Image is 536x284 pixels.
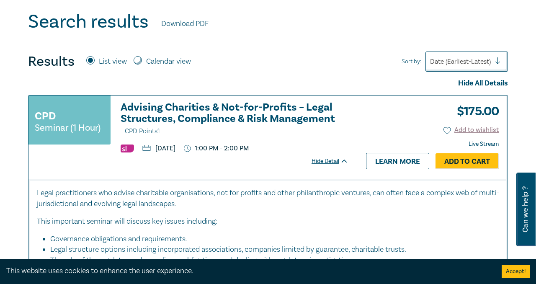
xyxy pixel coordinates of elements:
label: List view [99,56,127,67]
button: Accept cookies [502,265,530,278]
a: Download PDF [161,18,209,29]
h3: Advising Charities & Not-for-Profits – Legal Structures, Compliance & Risk Management [121,102,348,137]
a: Advising Charities & Not-for-Profits – Legal Structures, Compliance & Risk Management CPD Points1 [121,102,348,137]
h4: Results [28,53,75,70]
small: Seminar (1 Hour) [35,124,100,132]
span: CPD Points 1 [125,127,160,135]
li: Legal structure options including incorporated associations, companies limited by guarantee, char... [50,244,491,255]
span: Can we help ? [521,178,529,241]
label: Calendar view [146,56,191,67]
button: Add to wishlist [443,125,499,135]
a: Add to Cart [435,153,499,169]
span: Sort by: [402,57,421,66]
div: Hide All Details [28,78,508,89]
h1: Search results [28,11,149,33]
div: Hide Detail [312,157,358,165]
h3: $ 175.00 [451,102,499,121]
p: Legal practitioners who advise charitable organisations, not for profits and other philanthropic ... [37,188,499,209]
div: This website uses cookies to enhance the user experience. [6,266,489,276]
img: Substantive Law [121,145,134,152]
h3: CPD [35,108,56,124]
li: The role of the regulator and compliance obligations and dealing with regulatory investigations. [50,255,491,266]
li: Governance obligations and requirements. [50,234,491,245]
p: [DATE] [142,145,175,152]
a: Learn more [366,153,429,169]
p: 1:00 PM - 2:00 PM [184,145,249,152]
p: This important seminar will discuss key issues including: [37,216,499,227]
input: Sort by [430,57,432,66]
strong: Live Stream [469,140,499,148]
